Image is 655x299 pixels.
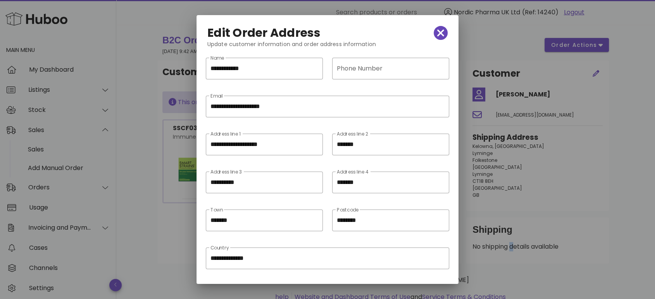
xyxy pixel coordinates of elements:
label: Name [210,55,224,61]
label: Address line 2 [337,131,368,137]
label: Address line 4 [337,169,369,175]
label: Address line 1 [210,131,241,137]
label: Postcode [337,207,359,213]
div: Update customer information and order address information [201,40,454,55]
label: Email [210,93,223,99]
label: Address line 3 [210,169,242,175]
label: Town [210,207,223,213]
h2: Edit Order Address [207,27,321,39]
label: Country [210,245,229,251]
